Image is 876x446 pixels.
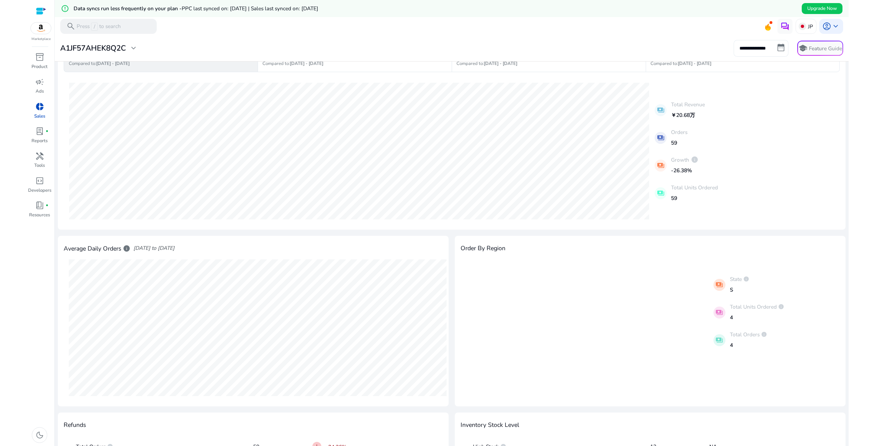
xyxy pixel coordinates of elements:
[822,22,831,31] span: account_circle
[678,60,711,67] b: [DATE] - [DATE]
[31,37,51,42] p: Marketplace
[262,60,323,67] p: Compared to:
[27,125,52,150] a: lab_profilefiber_manual_recordReports
[34,113,45,120] p: Sales
[730,286,749,294] p: S
[34,162,45,169] p: Tools
[691,156,698,163] span: info
[802,3,842,14] button: Upgrade Now
[671,194,718,202] p: 59
[671,184,718,191] p: Total Units Ordered
[671,100,705,108] p: Total Revenue
[650,60,711,67] p: Compared to:
[77,23,121,31] p: Press to search
[35,201,44,210] span: book_4
[182,5,318,12] span: PPC last synced on: [DATE] | Sales last synced on: [DATE]
[46,130,49,133] span: fiber_manual_record
[743,276,749,282] span: info
[456,60,517,67] p: Compared to:
[655,187,667,199] mat-icon: payments
[671,128,687,136] p: Orders
[74,5,318,12] h5: Data syncs run less frequently on your plan -
[66,22,75,31] span: search
[671,111,705,119] p: ￥20.68万
[671,139,687,147] p: 59
[27,200,52,224] a: book_4fiber_manual_recordResources
[61,4,69,13] mat-icon: error_outline
[31,23,51,34] img: amazon.svg
[730,275,749,283] p: State
[655,160,667,172] mat-icon: payments
[27,175,52,200] a: code_blocksDevelopers
[31,64,48,70] p: Product
[655,104,667,116] mat-icon: payments
[797,41,843,56] button: schoolFeature Guide
[713,279,725,291] mat-icon: payments
[35,431,44,440] span: dark_mode
[778,304,784,310] span: info
[35,78,44,86] span: campaign
[35,176,44,185] span: code_blocks
[64,421,442,429] h4: Refunds
[730,341,767,349] p: 4
[64,245,130,252] h4: Average Daily Orders
[27,150,52,175] a: handymanTools
[798,44,807,53] span: school
[484,60,517,67] b: [DATE] - [DATE]
[831,22,840,31] span: keyboard_arrow_down
[35,102,44,111] span: donut_small
[27,76,52,100] a: campaignAds
[713,307,725,319] mat-icon: payments
[671,166,698,174] p: -26.38%
[799,23,806,30] img: jp.svg
[96,60,130,67] b: [DATE] - [DATE]
[808,21,813,32] p: JP
[35,127,44,136] span: lab_profile
[35,53,44,62] span: inventory_2
[123,245,130,252] span: info
[129,44,138,53] span: expand_more
[46,204,49,207] span: fiber_manual_record
[730,313,784,321] p: 4
[809,45,842,52] p: Feature Guide
[27,101,52,125] a: donut_smallSales
[91,23,98,31] span: /
[29,212,50,219] p: Resources
[713,334,725,346] mat-icon: payments
[31,138,48,145] p: Reports
[290,60,323,67] b: [DATE] - [DATE]
[69,60,130,67] p: Compared to:
[36,88,44,95] p: Ads
[671,156,698,164] p: Growth
[60,44,126,53] h3: A1JF57AHEK8Q2C
[461,245,505,252] h4: Order By Region
[761,332,767,338] span: info
[35,152,44,161] span: handyman
[28,187,51,194] p: Developers
[730,303,784,311] p: Total Units Ordered
[655,132,667,144] mat-icon: payments
[807,5,837,12] span: Upgrade Now
[461,421,519,429] h4: Inventory Stock Level
[730,330,767,338] p: Total Orders
[27,51,52,76] a: inventory_2Product
[133,244,175,252] span: [DATE] to [DATE]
